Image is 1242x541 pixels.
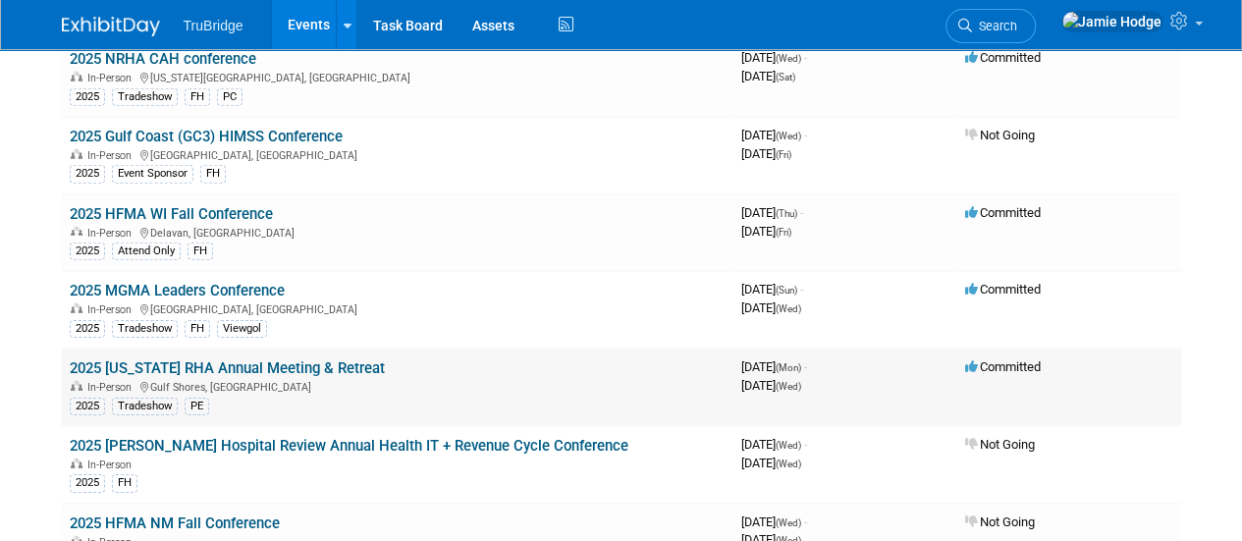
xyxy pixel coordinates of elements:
[776,208,797,219] span: (Thu)
[185,398,209,415] div: PE
[741,300,801,315] span: [DATE]
[71,381,82,391] img: In-Person Event
[70,146,726,162] div: [GEOGRAPHIC_DATA], [GEOGRAPHIC_DATA]
[70,165,105,183] div: 2025
[776,440,801,451] span: (Wed)
[741,378,801,393] span: [DATE]
[70,205,273,223] a: 2025 HFMA WI Fall Conference
[71,459,82,468] img: In-Person Event
[945,9,1036,43] a: Search
[741,282,803,297] span: [DATE]
[741,146,791,161] span: [DATE]
[965,514,1035,529] span: Not Going
[112,474,137,492] div: FH
[800,282,803,297] span: -
[1061,11,1162,32] img: Jamie Hodge
[87,459,137,471] span: In-Person
[70,320,105,338] div: 2025
[112,320,178,338] div: Tradeshow
[800,205,803,220] span: -
[70,243,105,260] div: 2025
[70,398,105,415] div: 2025
[776,459,801,469] span: (Wed)
[70,437,628,455] a: 2025 [PERSON_NAME] Hospital Review Annual Health IT + Revenue Cycle Conference
[776,131,801,141] span: (Wed)
[71,72,82,81] img: In-Person Event
[776,303,801,314] span: (Wed)
[70,300,726,316] div: [GEOGRAPHIC_DATA], [GEOGRAPHIC_DATA]
[804,50,807,65] span: -
[185,320,210,338] div: FH
[70,474,105,492] div: 2025
[741,69,795,83] span: [DATE]
[70,69,726,84] div: [US_STATE][GEOGRAPHIC_DATA], [GEOGRAPHIC_DATA]
[87,227,137,240] span: In-Person
[87,149,137,162] span: In-Person
[112,243,181,260] div: Attend Only
[188,243,213,260] div: FH
[776,149,791,160] span: (Fri)
[776,285,797,296] span: (Sun)
[62,17,160,36] img: ExhibitDay
[965,437,1035,452] span: Not Going
[70,514,280,532] a: 2025 HFMA NM Fall Conference
[804,128,807,142] span: -
[965,128,1035,142] span: Not Going
[741,514,807,529] span: [DATE]
[200,165,226,183] div: FH
[70,50,256,68] a: 2025 NRHA CAH conference
[965,359,1041,374] span: Committed
[965,205,1041,220] span: Committed
[741,456,801,470] span: [DATE]
[112,165,193,183] div: Event Sponsor
[70,128,343,145] a: 2025 Gulf Coast (GC3) HIMSS Conference
[185,88,210,106] div: FH
[776,517,801,528] span: (Wed)
[87,72,137,84] span: In-Person
[776,53,801,64] span: (Wed)
[804,437,807,452] span: -
[741,437,807,452] span: [DATE]
[741,224,791,239] span: [DATE]
[776,381,801,392] span: (Wed)
[972,19,1017,33] span: Search
[112,88,178,106] div: Tradeshow
[776,362,801,373] span: (Mon)
[71,303,82,313] img: In-Person Event
[71,149,82,159] img: In-Person Event
[804,514,807,529] span: -
[965,50,1041,65] span: Committed
[70,359,385,377] a: 2025 [US_STATE] RHA Annual Meeting & Retreat
[70,282,285,299] a: 2025 MGMA Leaders Conference
[112,398,178,415] div: Tradeshow
[70,224,726,240] div: Delavan, [GEOGRAPHIC_DATA]
[71,227,82,237] img: In-Person Event
[217,88,243,106] div: PC
[70,88,105,106] div: 2025
[217,320,267,338] div: Viewgol
[776,227,791,238] span: (Fri)
[70,378,726,394] div: Gulf Shores, [GEOGRAPHIC_DATA]
[741,50,807,65] span: [DATE]
[741,128,807,142] span: [DATE]
[741,359,807,374] span: [DATE]
[776,72,795,82] span: (Sat)
[87,303,137,316] span: In-Person
[965,282,1041,297] span: Committed
[741,205,803,220] span: [DATE]
[804,359,807,374] span: -
[184,18,243,33] span: TruBridge
[87,381,137,394] span: In-Person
